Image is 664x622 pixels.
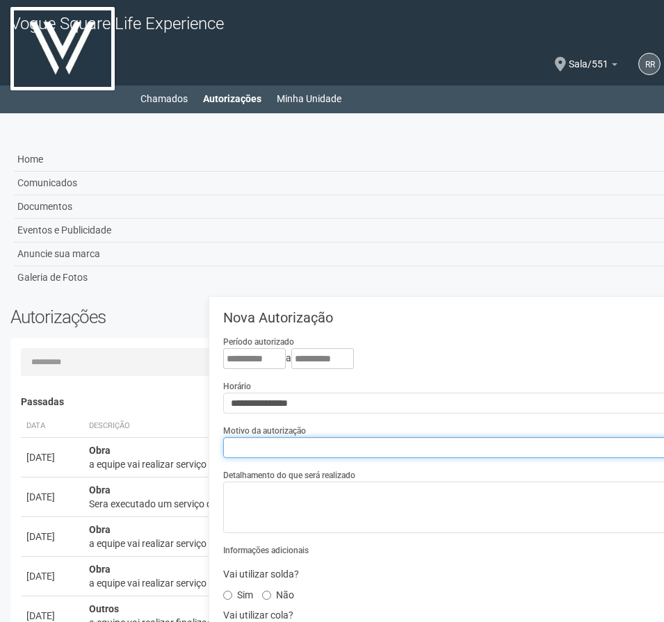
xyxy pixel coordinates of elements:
[89,576,634,590] div: a equipe vai realizar serviço de pintura na sala
[10,7,115,90] img: logo.jpg
[277,89,341,108] a: Minha Unidade
[223,425,306,437] label: Motivo da autorização
[89,537,634,550] div: a equipe vai realizar serviço de pintura na sala
[203,89,261,108] a: Autorizações
[262,584,294,601] label: Não
[26,490,78,504] div: [DATE]
[89,524,111,535] strong: Obra
[223,591,232,600] input: Sim
[223,469,355,482] label: Detalhamento do que será realizado
[89,484,111,496] strong: Obra
[262,591,271,600] input: Não
[89,445,111,456] strong: Obra
[10,14,224,33] span: Vogue Square Life Experience
[223,584,253,601] label: Sim
[223,336,294,348] label: Período autorizado
[26,530,78,543] div: [DATE]
[223,380,251,393] label: Horário
[89,603,119,614] strong: Outros
[569,45,608,69] span: Sala/551
[10,306,372,327] h2: Autorizações
[89,564,111,575] strong: Obra
[638,53,661,75] a: RR
[140,89,188,108] a: Chamados
[26,450,78,464] div: [DATE]
[83,415,640,438] th: Descrição
[26,569,78,583] div: [DATE]
[21,415,83,438] th: Data
[223,544,309,557] label: Informações adicionais
[89,497,634,511] div: Sera executado um serviço de vidraçaria da empresa Humbervidros na sala
[569,60,617,72] a: Sala/551
[89,457,634,471] div: a equipe vai realizar serviço de pintura na sala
